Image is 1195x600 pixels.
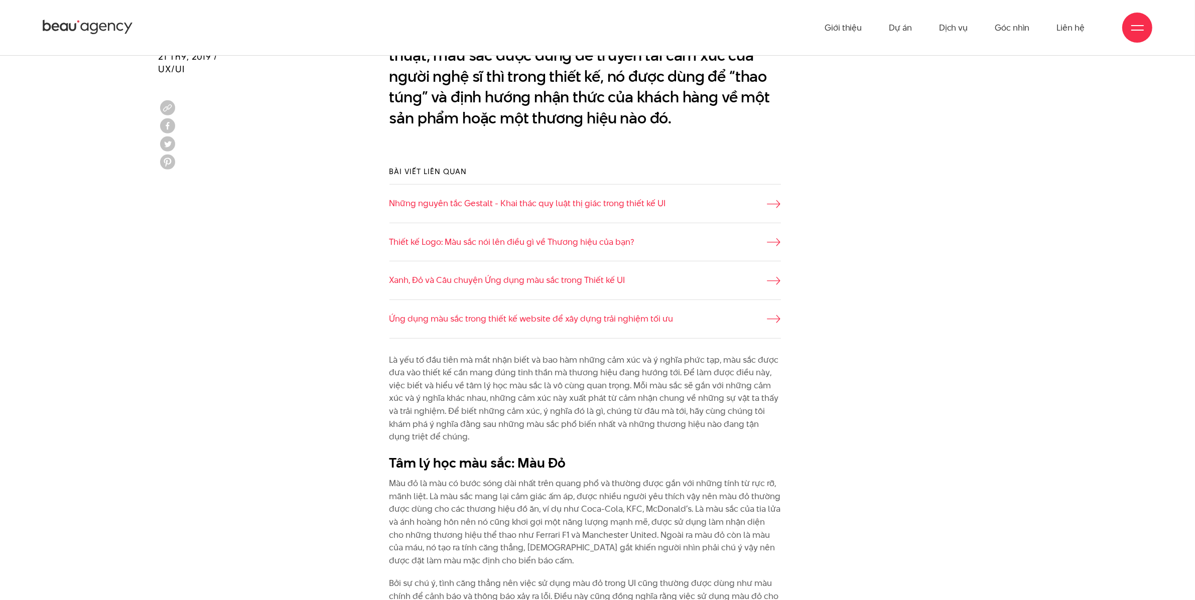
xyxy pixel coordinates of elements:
p: Là yếu tố đầu tiên mà mắt nhận biết và bao hàm những cảm xúc và ý nghĩa phức tạp, màu sắc được đư... [389,354,781,443]
p: Màu đỏ là màu có bước sóng dài nhất trên quang phổ và thường được gắn với những tính từ rực rỡ, m... [389,477,781,567]
b: Tâm lý học màu sắc: Màu Đỏ [389,454,566,472]
a: Xanh, Đỏ và Câu chuyện Ứng dụng màu sắc trong Thiết kế UI [389,274,781,287]
a: Thiết kế Logo: Màu sắc nói lên điều gì về Thương hiệu của bạn? [389,236,781,249]
h3: Bài viết liên quan [389,166,781,177]
a: Ứng dụng màu sắc trong thiết kế website để xây dựng trải nghiệm tối ưu [389,313,781,326]
span: 21 Th9, 2019 / UX/UI [159,50,218,75]
a: Những nguyên tắc Gestalt - Khai thác quy luật thị giác trong thiết kế UI [389,197,781,210]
